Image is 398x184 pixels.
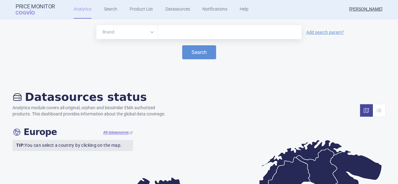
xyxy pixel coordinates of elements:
strong: TIP: [16,143,25,148]
h4: Europe [12,127,57,137]
a: Price MonitorCOGVIO [16,3,55,15]
a: Add search param? [306,30,344,34]
a: All datasources [103,130,133,135]
span: COGVIO [16,10,44,15]
strong: Price Monitor [16,3,55,10]
p: You can select a country by clicking on the map. [12,140,133,151]
p: Analytics module covers all original, orphan and biosimilar EMA authorized products. This dashboa... [12,105,172,117]
button: Search [182,45,216,59]
h2: Datasources status [12,90,172,104]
